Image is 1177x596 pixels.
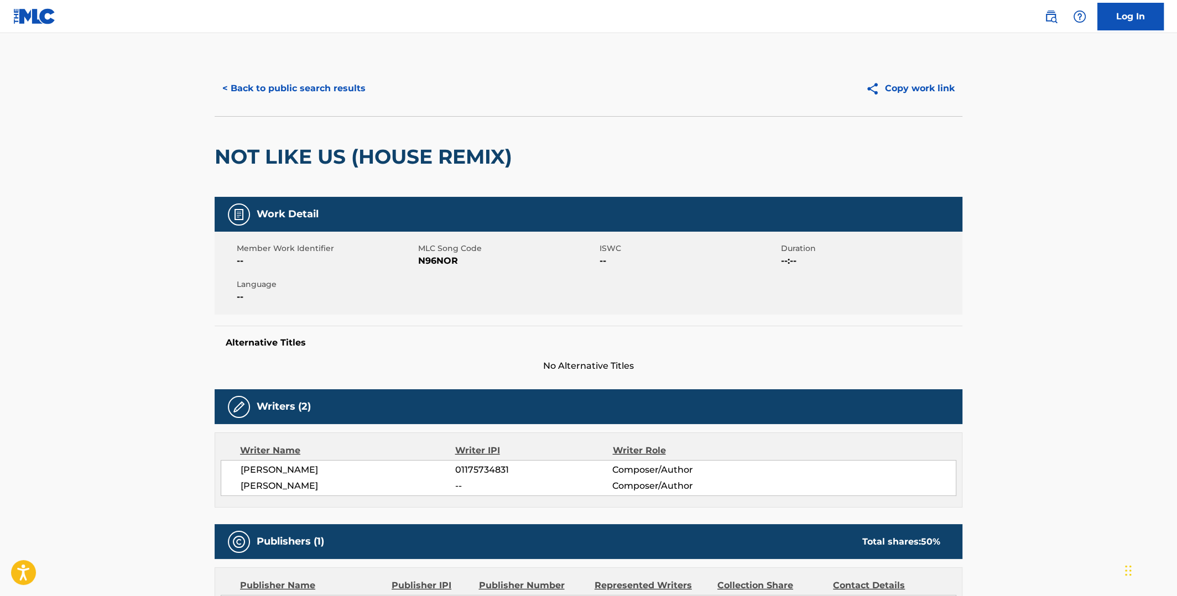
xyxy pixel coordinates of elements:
[833,579,940,592] div: Contact Details
[232,208,246,221] img: Work Detail
[1122,543,1177,596] iframe: Chat Widget
[1125,554,1132,587] div: Drag
[215,144,518,169] h2: NOT LIKE US (HOUSE REMIX)
[241,463,455,477] span: [PERSON_NAME]
[237,290,415,304] span: --
[595,579,709,592] div: Represented Writers
[455,479,612,493] span: --
[237,254,415,268] span: --
[226,337,951,348] h5: Alternative Titles
[1073,10,1086,23] img: help
[612,479,756,493] span: Composer/Author
[866,82,885,96] img: Copy work link
[1040,6,1062,28] a: Public Search
[257,208,319,221] h5: Work Detail
[921,536,940,547] span: 50 %
[13,8,56,24] img: MLC Logo
[781,243,960,254] span: Duration
[781,254,960,268] span: --:--
[257,400,311,413] h5: Writers (2)
[237,279,415,290] span: Language
[862,535,940,548] div: Total shares:
[257,535,324,548] h5: Publishers (1)
[215,359,962,373] span: No Alternative Titles
[478,579,586,592] div: Publisher Number
[612,463,756,477] span: Composer/Author
[241,479,455,493] span: [PERSON_NAME]
[232,535,246,548] img: Publishers
[600,243,778,254] span: ISWC
[237,243,415,254] span: Member Work Identifier
[240,579,383,592] div: Publisher Name
[717,579,825,592] div: Collection Share
[1044,10,1058,23] img: search
[418,254,597,268] span: N96NOR
[1097,3,1164,30] a: Log In
[612,444,756,457] div: Writer Role
[392,579,470,592] div: Publisher IPI
[1069,6,1091,28] div: Help
[418,243,597,254] span: MLC Song Code
[858,75,962,102] button: Copy work link
[455,444,613,457] div: Writer IPI
[240,444,455,457] div: Writer Name
[455,463,612,477] span: 01175734831
[600,254,778,268] span: --
[215,75,373,102] button: < Back to public search results
[232,400,246,414] img: Writers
